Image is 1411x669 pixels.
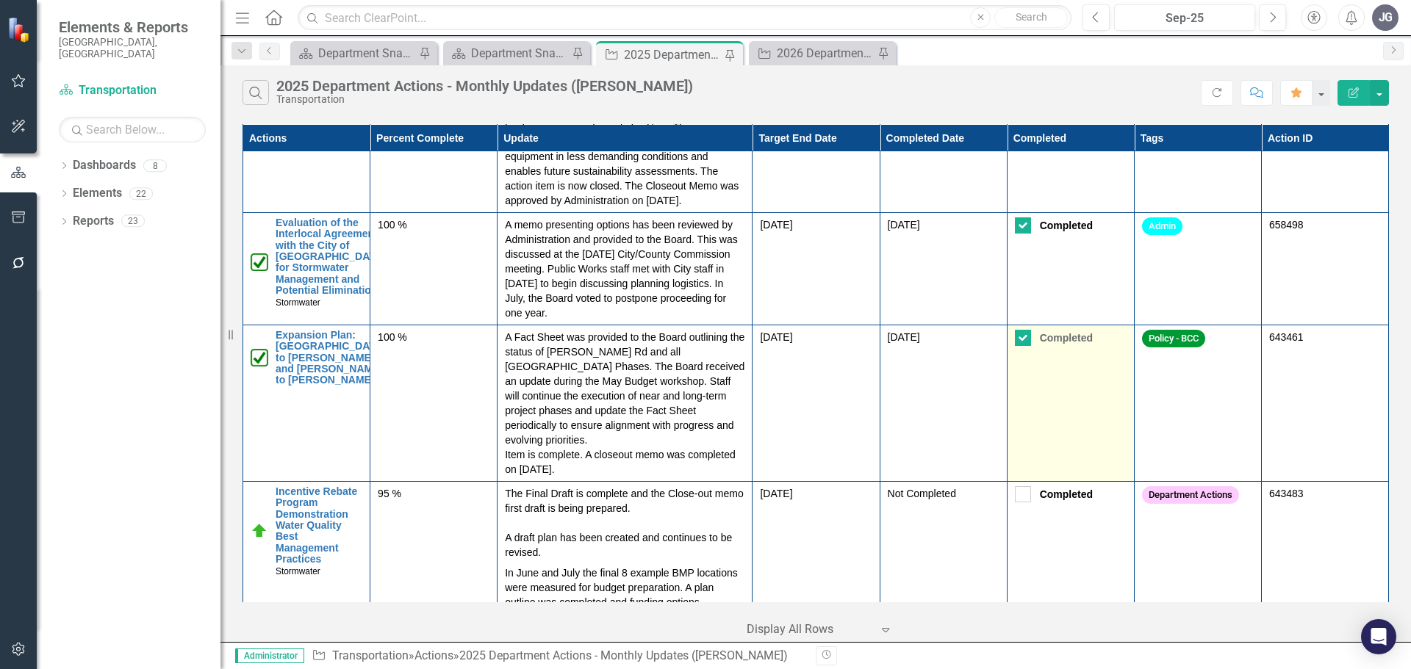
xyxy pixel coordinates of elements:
p: The Final Draft is complete and the Close-out memo first draft is being prepared. A draft plan ha... [505,486,744,563]
span: Search [1016,11,1047,23]
p: A Fact Sheet was provided to the Board outlining the status of [PERSON_NAME] Rd and all [GEOGRAPH... [505,330,744,477]
p: A memo presenting options has been reviewed by Administration and provided to the Board. This was... [505,217,744,320]
td: Double-Click to Edit [1134,212,1261,325]
span: Admin [1142,217,1182,236]
td: Double-Click to Edit [370,212,498,325]
a: Department Snapshot [294,44,415,62]
a: Incentive Rebate Program Demonstration Water Quality Best Management Practices [276,486,362,565]
img: Completed [251,253,268,271]
span: Administrator [235,648,304,663]
a: Actions [414,648,453,662]
td: Double-Click to Edit [753,325,880,481]
div: 23 [121,215,145,228]
a: Evaluation of the Interlocal Agreement with the City of [GEOGRAPHIC_DATA] for Stormwater Manageme... [276,217,386,297]
div: Open Intercom Messenger [1361,619,1396,654]
td: Double-Click to Edit [1134,325,1261,481]
a: 2026 Department Actions - Monthly Updates ([PERSON_NAME]) [753,44,874,62]
div: 100 % [378,217,489,232]
input: Search ClearPoint... [298,5,1071,31]
div: Sep-25 [1119,10,1250,27]
div: 2025 Department Actions - Monthly Updates ([PERSON_NAME]) [276,78,693,94]
div: Department Snapshot [318,44,415,62]
a: Dashboards [73,157,136,174]
td: Double-Click to Edit [498,325,753,481]
a: Department Snapshot [447,44,568,62]
td: Double-Click to Edit [1007,325,1134,481]
div: Department Snapshot [471,44,568,62]
input: Search Below... [59,117,206,142]
td: Double-Click to Edit [753,212,880,325]
div: Not Completed [888,486,999,501]
small: [GEOGRAPHIC_DATA], [GEOGRAPHIC_DATA] [59,36,206,60]
img: Completed [251,349,268,366]
div: 2025 Department Actions - Monthly Updates ([PERSON_NAME]) [624,46,721,64]
a: Expansion Plan: [GEOGRAPHIC_DATA] to [PERSON_NAME] and [PERSON_NAME] to [PERSON_NAME] [276,330,386,386]
div: » » [312,648,805,665]
img: ClearPoint Strategy [7,16,33,42]
a: Reports [73,213,114,230]
td: Double-Click to Edit [880,325,1007,481]
button: Sep-25 [1114,4,1255,31]
button: Search [994,7,1068,28]
span: Elements & Reports [59,18,206,36]
div: 658498 [1269,217,1381,232]
div: 100 % [378,330,489,344]
span: Policy - BCC [1142,330,1205,348]
span: Department Actions [1142,486,1239,505]
a: Transportation [59,82,206,99]
td: Double-Click to Edit [1007,212,1134,325]
span: [DATE] [760,219,792,231]
td: Double-Click to Edit Right Click for Context Menu [243,325,370,481]
span: [DATE] [888,219,920,231]
p: In June and July the final 8 example BMP locations were measured for budget preparation. A plan o... [505,563,744,627]
div: 95 % [378,486,489,501]
div: 22 [129,187,153,200]
td: Double-Click to Edit [370,325,498,481]
img: On Target [251,522,268,540]
td: Double-Click to Edit [498,212,753,325]
div: 643483 [1269,486,1381,501]
div: 643461 [1269,330,1381,344]
a: Transportation [332,648,409,662]
div: 8 [143,159,167,172]
div: Transportation [276,94,693,105]
span: Stormwater [276,566,320,576]
span: [DATE] [760,331,792,343]
td: Double-Click to Edit [880,212,1007,325]
a: Elements [73,185,122,202]
span: [DATE] [760,488,792,499]
span: Stormwater [276,297,320,308]
button: JG [1372,4,1399,31]
span: [DATE] [888,331,920,343]
div: 2025 Department Actions - Monthly Updates ([PERSON_NAME]) [459,648,788,662]
td: Double-Click to Edit Right Click for Context Menu [243,212,370,325]
div: 2026 Department Actions - Monthly Updates ([PERSON_NAME]) [777,44,874,62]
